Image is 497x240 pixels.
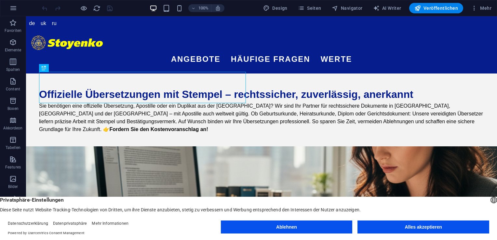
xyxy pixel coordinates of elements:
span: Navigator [332,5,363,11]
i: Seite neu laden [93,5,101,12]
button: Klicke hier, um den Vorschau-Modus zu verlassen [80,4,87,12]
button: Design [261,3,290,13]
p: Bilder [8,184,18,189]
p: Features [5,165,21,170]
h6: 100% [198,4,208,12]
span: Veröffentlichen [414,5,458,11]
p: Akkordeon [3,126,22,131]
p: Tabellen [6,145,20,150]
button: Mehr [468,3,494,13]
button: AI Writer [370,3,404,13]
div: Design (Strg+Alt+Y) [261,3,290,13]
button: Seiten [295,3,324,13]
p: Favoriten [5,28,21,33]
button: Veröffentlichen [409,3,463,13]
p: Spalten [6,67,20,72]
button: 100% [188,4,211,12]
p: Elemente [5,47,21,53]
button: reload [93,4,101,12]
span: AI Writer [373,5,401,11]
span: Mehr [471,5,491,11]
span: Seiten [298,5,321,11]
span: Design [263,5,288,11]
p: Content [6,87,20,92]
i: Bei Größenänderung Zoomstufe automatisch an das gewählte Gerät anpassen. [215,5,221,11]
button: Navigator [329,3,365,13]
p: Boxen [7,106,19,111]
